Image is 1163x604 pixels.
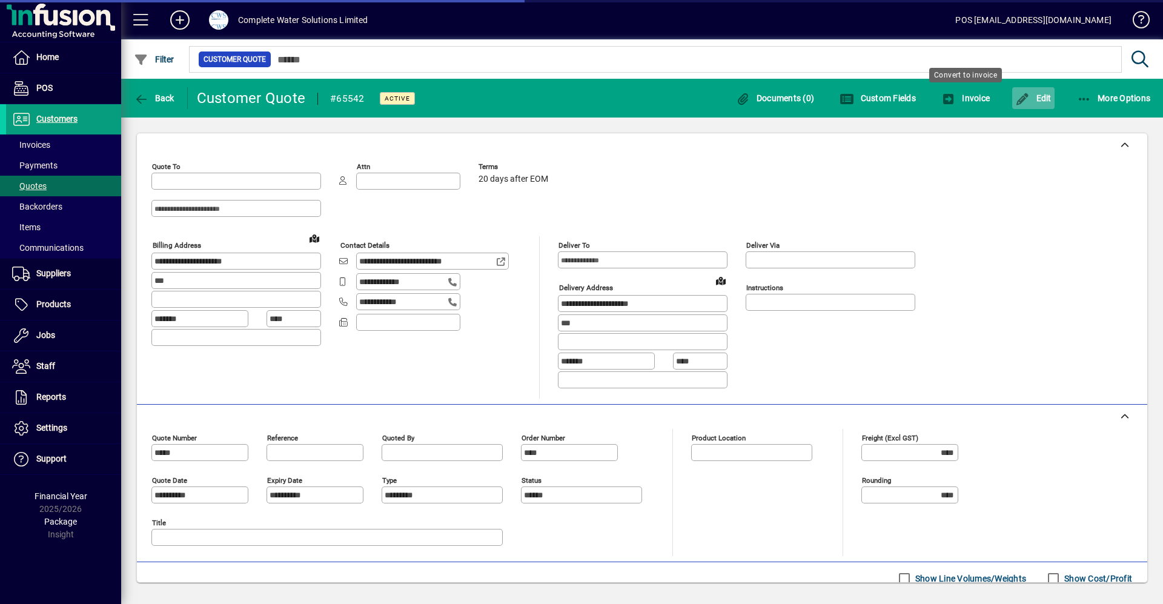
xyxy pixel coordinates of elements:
span: POS [36,83,53,93]
mat-label: Quote To [152,162,181,171]
mat-label: Status [522,476,542,484]
span: Items [12,222,41,232]
span: Reports [36,392,66,402]
span: Invoices [12,140,50,150]
a: Settings [6,413,121,443]
span: 20 days after EOM [479,174,548,184]
a: Backorders [6,196,121,217]
button: More Options [1074,87,1154,109]
mat-label: Attn [357,162,370,171]
span: Custom Fields [840,93,916,103]
span: Edit [1015,93,1052,103]
a: Items [6,217,121,237]
button: Documents (0) [732,87,817,109]
mat-label: Deliver To [558,241,590,250]
a: POS [6,73,121,104]
a: Reports [6,382,121,413]
span: Quotes [12,181,47,191]
button: Invoice [938,87,993,109]
span: Backorders [12,202,62,211]
div: Complete Water Solutions Limited [238,10,368,30]
span: Home [36,52,59,62]
mat-label: Quote number [152,433,197,442]
span: Jobs [36,330,55,340]
label: Show Cost/Profit [1062,572,1132,585]
mat-label: Product location [692,433,746,442]
span: Invoice [941,93,990,103]
a: View on map [305,228,324,248]
a: Home [6,42,121,73]
span: Communications [12,243,84,253]
mat-label: Type [382,476,397,484]
span: Settings [36,423,67,433]
span: Staff [36,361,55,371]
mat-label: Quote date [152,476,187,484]
a: Quotes [6,176,121,196]
button: Back [131,87,177,109]
mat-label: Order number [522,433,565,442]
a: Products [6,290,121,320]
a: Support [6,444,121,474]
a: Invoices [6,134,121,155]
span: Financial Year [35,491,87,501]
a: Communications [6,237,121,258]
span: Payments [12,161,58,170]
label: Show Line Volumes/Weights [913,572,1026,585]
span: Customers [36,114,78,124]
span: Active [385,95,410,102]
a: Staff [6,351,121,382]
mat-label: Freight (excl GST) [862,433,918,442]
span: Suppliers [36,268,71,278]
button: Add [161,9,199,31]
span: Terms [479,163,551,171]
a: Jobs [6,320,121,351]
span: Documents (0) [735,93,814,103]
span: Products [36,299,71,309]
div: #65542 [330,89,365,108]
span: Filter [134,55,174,64]
mat-label: Reference [267,433,298,442]
mat-label: Instructions [746,284,783,292]
span: Back [134,93,174,103]
mat-label: Expiry date [267,476,302,484]
mat-label: Title [152,518,166,526]
span: Package [44,517,77,526]
a: View on map [711,271,731,290]
span: More Options [1077,93,1151,103]
button: Custom Fields [837,87,919,109]
mat-label: Deliver via [746,241,780,250]
a: Knowledge Base [1124,2,1148,42]
span: Support [36,454,67,463]
app-page-header-button: Back [121,87,188,109]
span: Customer Quote [204,53,266,65]
button: Profile [199,9,238,31]
div: Convert to invoice [929,68,1002,82]
button: Filter [131,48,177,70]
a: Suppliers [6,259,121,289]
button: Edit [1012,87,1055,109]
mat-label: Rounding [862,476,891,484]
div: Customer Quote [197,88,306,108]
mat-label: Quoted by [382,433,414,442]
a: Payments [6,155,121,176]
div: POS [EMAIL_ADDRESS][DOMAIN_NAME] [955,10,1112,30]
